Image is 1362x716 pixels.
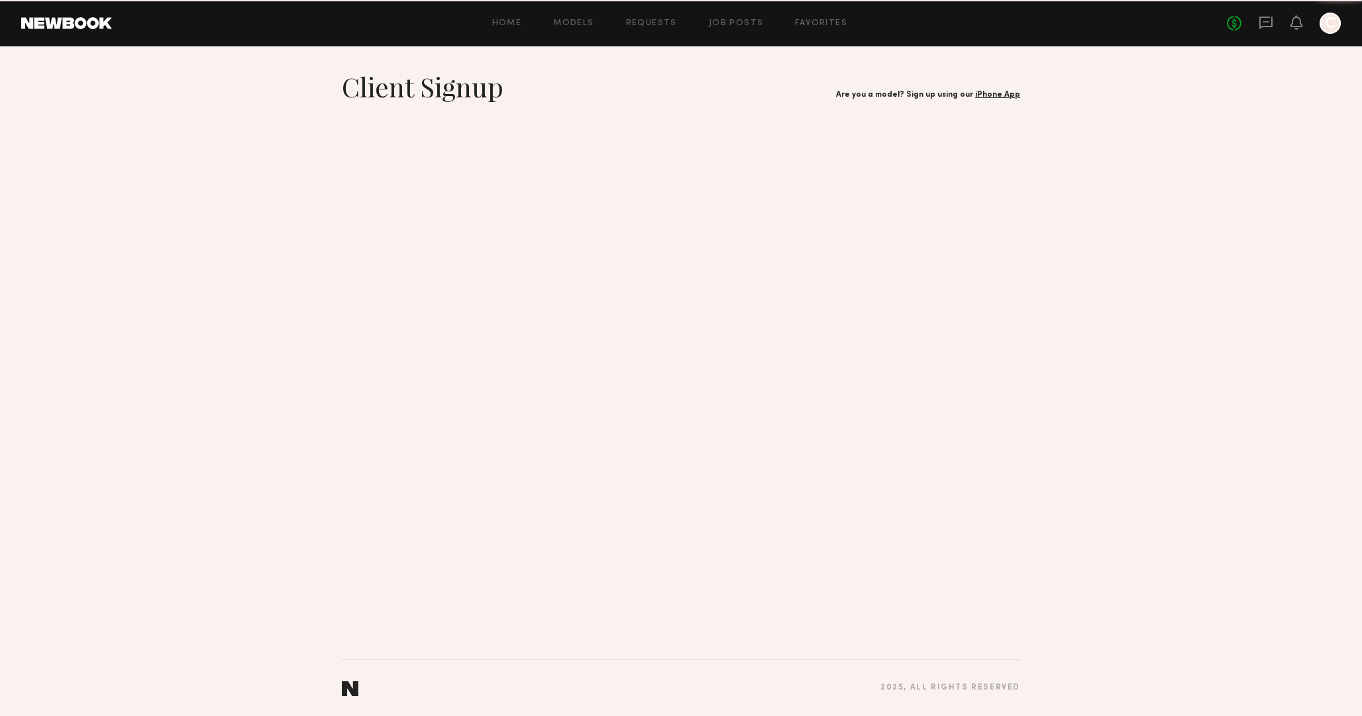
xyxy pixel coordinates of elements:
h1: Client Signup [342,70,503,103]
a: Favorites [795,19,847,28]
div: Are you a model? Sign up using our [836,91,1020,99]
a: Requests [626,19,677,28]
a: Job Posts [709,19,764,28]
div: 2025 , all rights reserved [880,684,1020,692]
a: C [1320,13,1341,34]
a: Models [553,19,594,28]
a: iPhone App [975,91,1020,99]
a: Home [492,19,522,28]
